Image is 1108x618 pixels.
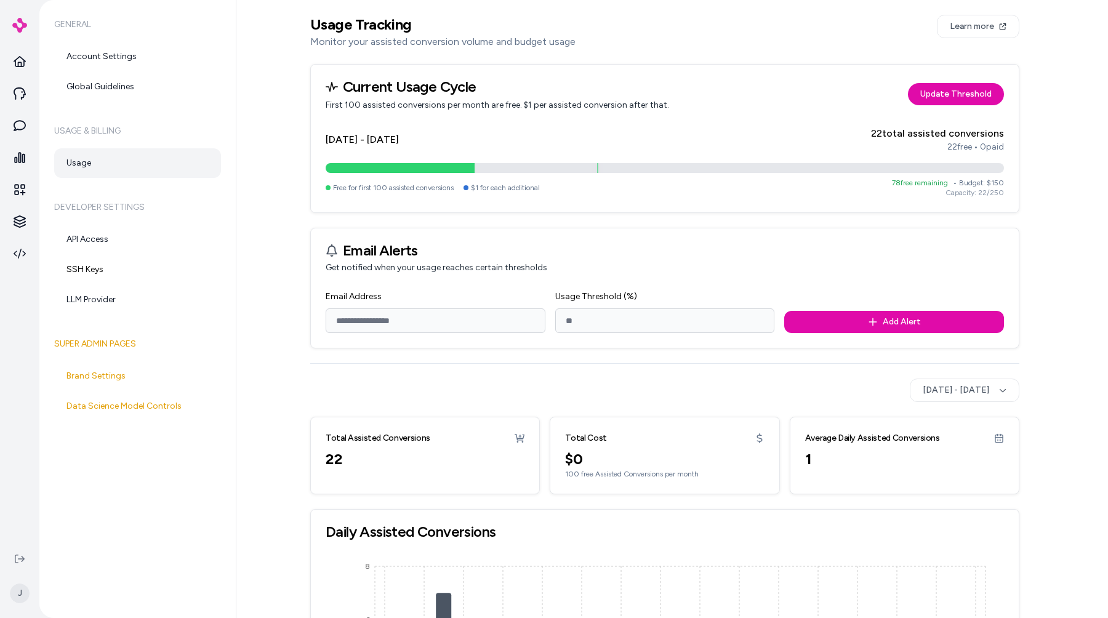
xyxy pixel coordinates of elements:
[326,524,1004,539] h3: Daily Assisted Conversions
[54,327,221,361] h6: Super Admin Pages
[54,285,221,315] a: LLM Provider
[910,379,1019,402] button: [DATE] - [DATE]
[326,132,399,147] h4: [DATE] - [DATE]
[12,18,27,33] img: alby Logo
[310,34,576,49] p: Monitor your assisted conversion volume and budget usage
[565,469,764,479] div: 100 free Assisted Conversions per month
[54,72,221,102] a: Global Guidelines
[343,243,418,258] h3: Email Alerts
[326,79,669,94] h3: Current Usage Cycle
[54,148,221,178] a: Usage
[805,449,1004,469] div: 1
[953,179,1004,187] span: • Budget: $ 150
[54,114,221,148] h6: Usage & Billing
[310,15,576,34] h2: Usage Tracking
[937,15,1019,38] a: Learn more
[326,449,524,469] div: 22
[471,183,540,193] span: $1 for each additional
[805,432,940,444] h3: Average Daily Assisted Conversions
[326,262,1004,274] p: Get notified when your usage reaches certain thresholds
[871,141,1004,153] div: 22 free • 0 paid
[565,449,764,469] div: $ 0
[555,291,637,302] label: Usage Threshold (%)
[10,584,30,603] span: J
[908,83,1004,105] a: Update Threshold
[54,391,221,421] a: Data Science Model Controls
[365,562,370,571] tspan: 8
[565,432,607,444] h3: Total Cost
[326,291,382,302] label: Email Address
[7,574,32,613] button: J
[871,126,1004,141] div: 22 total assisted conversions
[54,225,221,254] a: API Access
[784,311,1004,333] button: Add Alert
[892,188,1004,198] div: Capacity: 22 / 250
[326,99,669,111] p: First 100 assisted conversions per month are free. $1 per assisted conversion after that.
[54,361,221,391] a: Brand Settings
[54,7,221,42] h6: General
[892,179,948,187] span: 78 free remaining
[54,190,221,225] h6: Developer Settings
[54,42,221,71] a: Account Settings
[333,183,454,193] span: Free for first 100 assisted conversions
[54,255,221,284] a: SSH Keys
[326,432,430,444] h3: Total Assisted Conversions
